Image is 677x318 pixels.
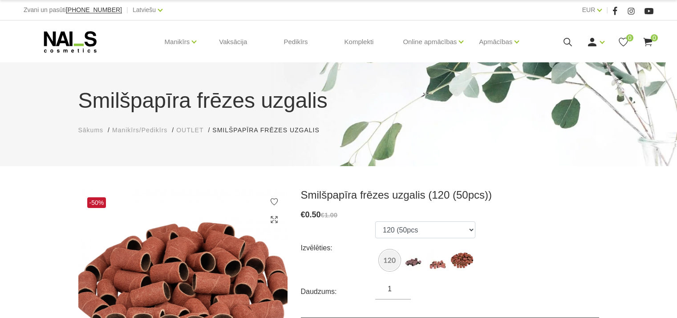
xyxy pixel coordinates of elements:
[133,4,156,15] a: Latviešu
[380,250,400,270] label: Nav atlikumā
[321,211,338,219] s: €1.00
[402,249,424,271] img: ...
[78,126,104,135] a: Sākums
[66,7,122,13] a: [PHONE_NUMBER]
[403,24,457,60] a: Online apmācības
[78,85,599,117] h1: Smilšpapīra frēzes uzgalis
[87,197,106,208] span: -50%
[276,20,315,63] a: Pedikīrs
[301,241,376,255] div: Izvēlēties:
[606,4,608,16] span: |
[337,20,381,63] a: Komplekti
[112,126,167,135] a: Manikīrs/Pedikīrs
[126,4,128,16] span: |
[301,188,599,202] h3: Smilšpapīra frēzes uzgalis (120 (50pcs))
[165,24,190,60] a: Manikīrs
[451,249,473,271] img: ...
[66,6,122,13] span: [PHONE_NUMBER]
[651,34,658,41] span: 0
[642,37,653,48] a: 0
[305,210,321,219] span: 0.50
[479,24,512,60] a: Apmācības
[626,34,633,41] span: 0
[176,126,203,135] a: OUTLET
[112,126,167,134] span: Manikīrs/Pedikīrs
[212,20,254,63] a: Vaksācija
[78,126,104,134] span: Sākums
[618,37,629,48] a: 0
[176,126,203,134] span: OUTLET
[380,250,400,270] img: Smilšpapīra frēzes uzgalis (120)
[24,4,122,16] div: Zvani un pasūti
[426,249,449,271] img: ...
[402,249,424,271] label: Nav atlikumā
[301,210,305,219] span: €
[582,4,596,15] a: EUR
[212,126,328,135] li: Smilšpapīra frēzes uzgalis
[301,285,376,299] div: Daudzums:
